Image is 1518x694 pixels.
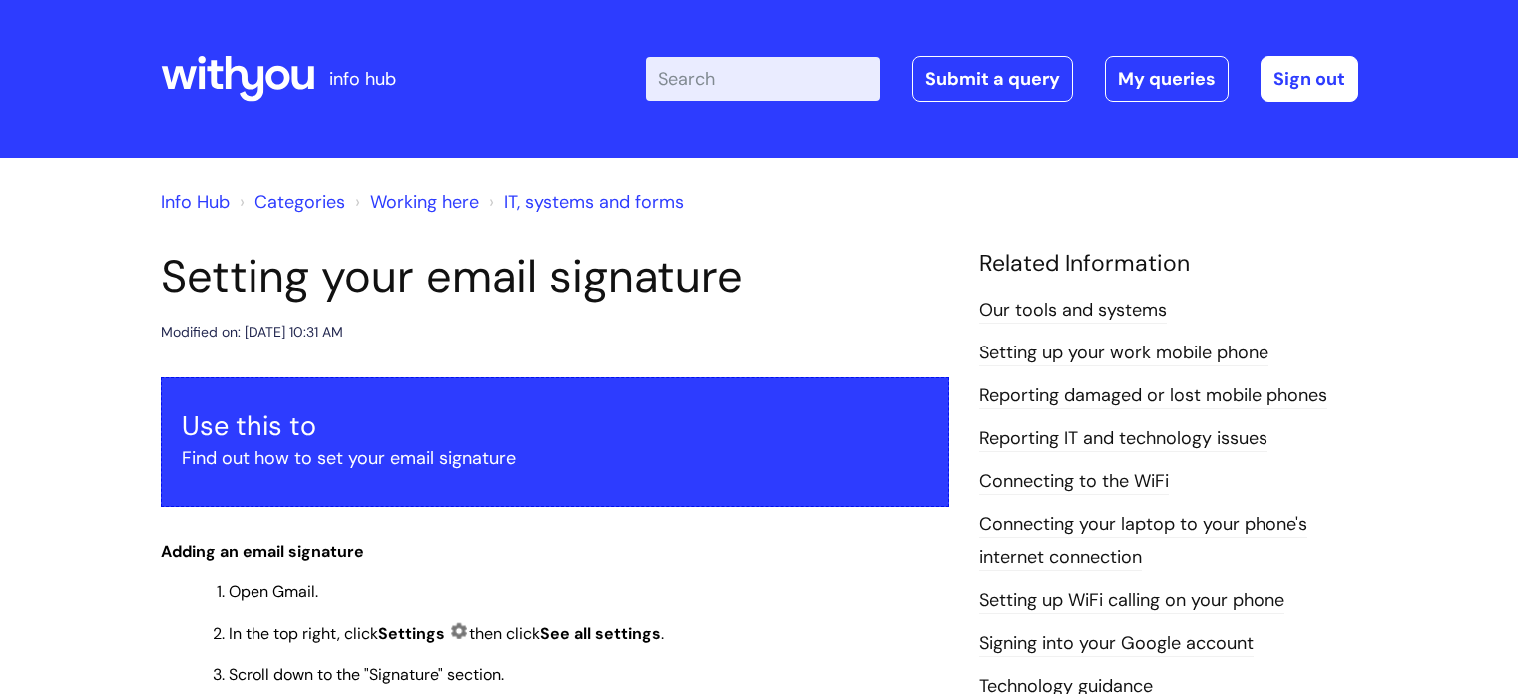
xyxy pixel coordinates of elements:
a: Signing into your Google account [979,631,1254,657]
a: Setting up WiFi calling on your phone [979,588,1284,614]
li: IT, systems and forms [484,186,684,218]
li: Solution home [235,186,345,218]
a: Info Hub [161,190,230,214]
h1: Setting your email signature [161,250,949,304]
p: info hub [329,63,396,95]
div: Modified on: [DATE] 10:31 AM [161,320,343,345]
a: Sign out [1261,56,1358,102]
li: Working here [350,186,479,218]
strong: Settings [378,623,445,644]
a: Setting up your work mobile phone [979,341,1268,366]
a: My queries [1105,56,1229,102]
a: Working here [370,190,479,214]
a: IT, systems and forms [504,190,684,214]
span: Scroll down to the "Signature" section. [229,664,504,685]
h4: Related Information [979,250,1358,278]
span: . [661,623,664,644]
a: Connecting your laptop to your phone's internet connection [979,512,1307,570]
h3: Use this to [182,410,928,442]
span: In the top right, click [229,623,449,644]
div: | - [646,56,1358,102]
span: See all settings [540,623,661,644]
span: then click [469,623,540,644]
a: Reporting IT and technology issues [979,426,1267,452]
a: Categories [254,190,345,214]
input: Search [646,57,880,101]
p: Find out how to set your email signature [182,442,928,474]
a: Our tools and systems [979,298,1167,324]
span: Open Gmail. [229,581,318,602]
a: Submit a query [912,56,1073,102]
img: Settings [449,621,469,641]
span: Adding an email signature [161,541,364,562]
a: Connecting to the WiFi [979,469,1169,495]
a: Reporting damaged or lost mobile phones [979,383,1327,409]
